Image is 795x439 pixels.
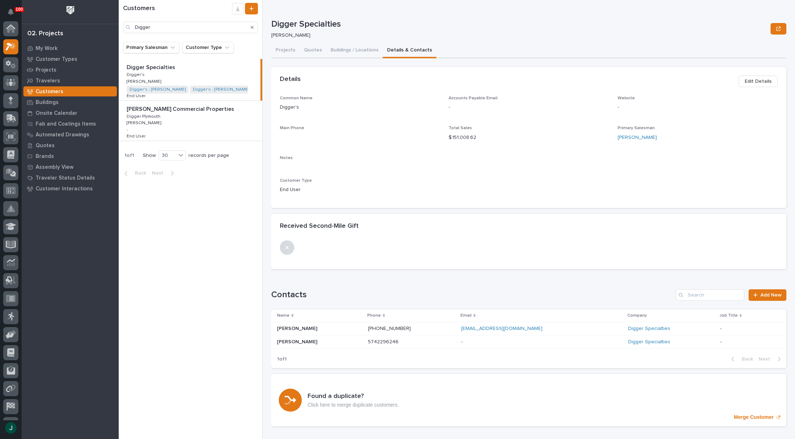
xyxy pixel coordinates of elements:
[119,170,149,176] button: Back
[36,186,93,192] p: Customer Interactions
[760,293,782,298] span: Add New
[127,113,162,119] p: Digger Plymouth
[449,126,472,130] span: Total Sales
[271,290,673,300] h1: Contacts
[720,338,723,345] p: -
[280,186,440,194] p: End User
[27,30,63,38] div: 02. Projects
[119,147,140,164] p: 1 of 1
[127,63,177,71] p: Digger Specialties
[188,153,229,159] p: records per page
[127,78,163,84] p: [PERSON_NAME]
[280,76,301,83] h2: Details
[149,170,180,176] button: Next
[449,96,498,100] span: Accounts Payable Email
[326,43,383,58] button: Buildings / Locations
[22,151,119,162] a: Brands
[368,339,399,344] a: 5742296246
[719,312,738,320] p: Job Title
[277,324,319,332] p: [PERSON_NAME]
[127,104,236,113] p: [PERSON_NAME] Commercial Properties
[618,134,657,141] a: [PERSON_NAME]
[280,156,293,160] span: Notes
[193,87,249,92] a: Digger's - [PERSON_NAME]
[745,77,772,86] span: Edit Details
[280,126,304,130] span: Main Phone
[308,393,399,400] h3: Found a duplicate?
[36,78,60,84] p: Travelers
[734,414,773,420] p: Merge Customer
[618,104,778,111] p: -
[627,312,647,320] p: Company
[36,99,59,106] p: Buildings
[726,356,756,362] button: Back
[36,153,54,160] p: Brands
[16,7,23,12] p: 100
[119,59,262,101] a: Digger SpecialtiesDigger Specialties Digger'sDigger's [PERSON_NAME][PERSON_NAME] Digger's - [PERS...
[36,67,56,73] p: Projects
[277,338,319,345] p: [PERSON_NAME]
[143,153,156,159] p: Show
[182,42,234,53] button: Customer Type
[3,420,18,435] button: users-avatar
[9,9,18,20] div: Notifications100
[131,170,146,176] span: Back
[22,97,119,108] a: Buildings
[383,43,436,58] button: Details & Contacts
[36,45,58,52] p: My Work
[300,43,326,58] button: Quotes
[628,339,670,345] a: Digger Specialties
[277,312,290,320] p: Name
[460,312,472,320] p: Email
[461,338,464,345] p: -
[720,324,723,332] p: -
[36,110,77,117] p: Onsite Calendar
[36,89,63,95] p: Customers
[449,134,609,141] p: $ 151,008.62
[123,22,258,33] input: Search
[22,118,119,129] a: Fab and Coatings Items
[271,19,768,30] p: Digger Specialties
[271,322,786,335] tr: [PERSON_NAME][PERSON_NAME] [PHONE_NUMBER] [EMAIL_ADDRESS][DOMAIN_NAME] Digger Specialties --
[737,356,753,362] span: Back
[461,326,542,331] a: [EMAIL_ADDRESS][DOMAIN_NAME]
[127,71,146,77] p: Digger's
[280,96,313,100] span: Common Name
[22,183,119,194] a: Customer Interactions
[152,170,168,176] span: Next
[22,108,119,118] a: Onsite Calendar
[36,56,77,63] p: Customer Types
[628,326,670,332] a: Digger Specialties
[22,64,119,75] a: Projects
[759,356,774,362] span: Next
[271,374,786,426] a: Merge Customer
[123,5,232,13] h1: Customers
[36,121,96,127] p: Fab and Coatings Items
[36,175,95,181] p: Traveler Status Details
[749,289,786,301] a: Add New
[64,4,77,17] img: Workspace Logo
[756,356,786,362] button: Next
[618,126,655,130] span: Primary Salesman
[36,142,55,149] p: Quotes
[127,132,147,139] p: End User
[159,152,176,159] div: 30
[127,119,163,126] p: [PERSON_NAME]
[367,312,381,320] p: Phone
[22,43,119,54] a: My Work
[22,129,119,140] a: Automated Drawings
[449,104,609,111] p: -
[119,101,262,141] a: [PERSON_NAME] Commercial Properties[PERSON_NAME] Commercial Properties Digger PlymouthDigger Plym...
[36,164,73,171] p: Assembly View
[368,326,411,331] a: [PHONE_NUMBER]
[676,289,744,301] input: Search
[127,127,128,132] p: -
[271,335,786,348] tr: [PERSON_NAME][PERSON_NAME] 5742296246 -- Digger Specialties --
[280,222,359,230] h2: Received Second-Mile Gift
[22,75,119,86] a: Travelers
[22,140,119,151] a: Quotes
[3,4,18,19] button: Notifications
[127,92,147,99] p: End User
